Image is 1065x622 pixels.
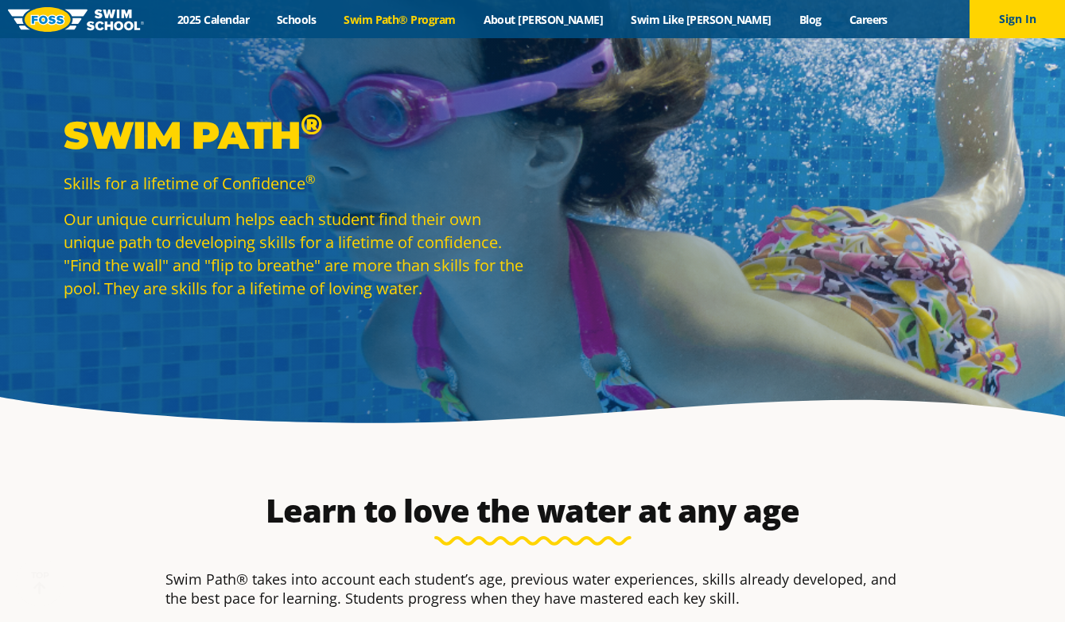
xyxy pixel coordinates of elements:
p: Skills for a lifetime of Confidence [64,172,525,195]
p: Swim Path® takes into account each student’s age, previous water experiences, skills already deve... [165,570,900,608]
a: Schools [263,12,330,27]
img: FOSS Swim School Logo [8,7,144,32]
a: Blog [785,12,835,27]
div: TOP [31,570,49,595]
a: Swim Like [PERSON_NAME] [617,12,786,27]
a: Swim Path® Program [330,12,469,27]
a: 2025 Calendar [164,12,263,27]
sup: ® [305,171,315,187]
a: About [PERSON_NAME] [469,12,617,27]
sup: ® [301,107,322,142]
a: Careers [835,12,901,27]
p: Swim Path [64,111,525,159]
p: Our unique curriculum helps each student find their own unique path to developing skills for a li... [64,208,525,300]
h2: Learn to love the water at any age [157,492,908,530]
